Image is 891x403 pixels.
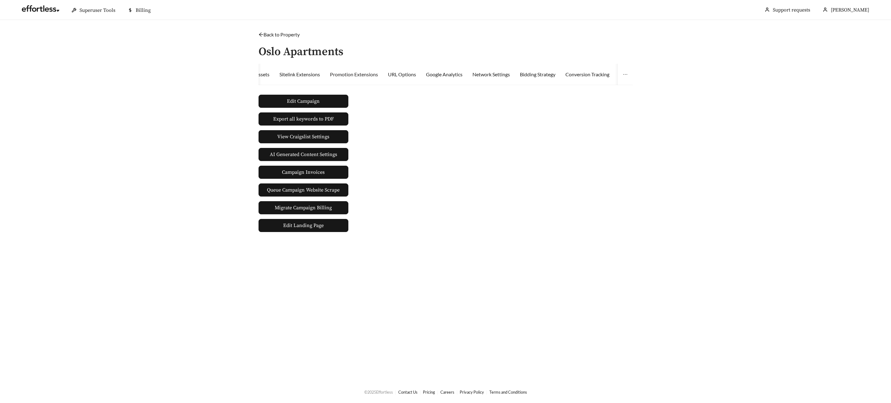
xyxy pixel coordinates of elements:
button: ellipsis [618,64,633,85]
button: Migrate Campaign Billing [259,201,348,214]
span: View Craigslist Settings [277,133,329,140]
a: Careers [440,390,454,395]
div: Google Analytics [426,71,462,78]
div: URL Options [388,71,416,78]
a: Support requests [773,7,810,13]
span: Edit Campaign [287,97,320,105]
button: AI Generated Content Settings [259,148,348,161]
span: Export all keywords to PDF [273,115,334,123]
span: © 2025 Effortless [364,390,393,395]
span: arrow-left [259,32,264,37]
div: Bidding Strategy [520,71,555,78]
div: Conversion Tracking [565,71,609,78]
span: AI Generated Content Settings [270,151,337,158]
a: Campaign Invoices [259,166,348,179]
span: Queue Campaign Website Scrape [267,186,340,194]
span: Superuser Tools [80,7,115,13]
a: Terms and Conditions [489,390,527,395]
div: Sitelink Extensions [279,71,320,78]
button: Export all keywords to PDF [259,112,348,126]
h3: Oslo Apartments [259,46,343,58]
a: Pricing [423,390,435,395]
a: Contact Us [398,390,418,395]
a: arrow-leftBack to Property [259,31,300,37]
a: Privacy Policy [460,390,484,395]
span: ellipsis [623,72,628,77]
span: Billing [136,7,151,13]
button: Edit Campaign [259,95,348,108]
span: Edit Landing Page [283,219,324,232]
button: View Craigslist Settings [259,130,348,143]
span: [PERSON_NAME] [831,7,869,13]
a: Edit Landing Page [259,219,348,232]
div: Network Settings [472,71,510,78]
div: Promotion Extensions [330,71,378,78]
button: Queue Campaign Website Scrape [259,183,348,197]
span: Campaign Invoices [282,166,325,178]
span: Migrate Campaign Billing [275,204,332,211]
